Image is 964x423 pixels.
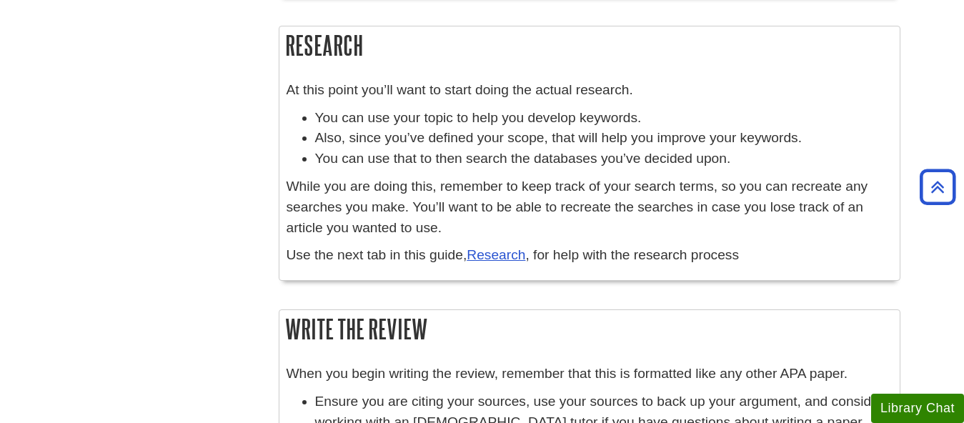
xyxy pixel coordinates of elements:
[279,310,900,348] h2: Write the Review
[279,26,900,64] h2: Research
[467,247,525,262] a: Research
[315,128,893,149] li: Also, since you’ve defined your scope, that will help you improve your keywords.
[287,80,893,101] p: At this point you’ll want to start doing the actual research.
[287,364,893,384] p: When you begin writing the review, remember that this is formatted like any other APA paper.
[871,394,964,423] button: Library Chat
[315,149,893,169] li: You can use that to then search the databases you’ve decided upon.
[915,177,960,196] a: Back to Top
[287,245,893,266] p: Use the next tab in this guide, , for help with the research process
[315,108,893,129] li: You can use your topic to help you develop keywords.
[287,176,893,238] p: While you are doing this, remember to keep track of your search terms, so you can recreate any se...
